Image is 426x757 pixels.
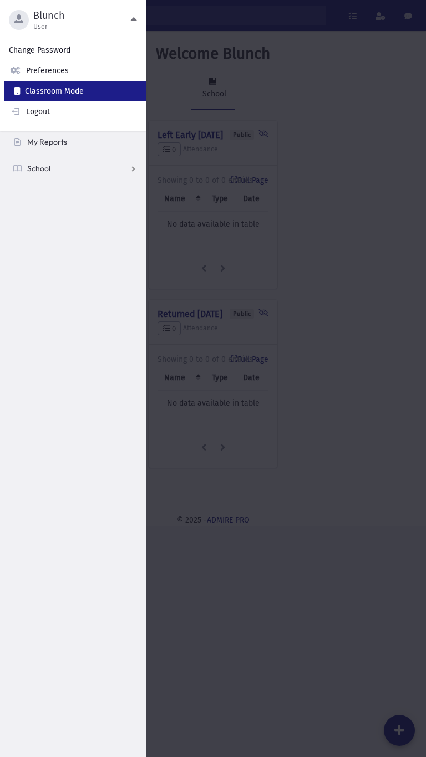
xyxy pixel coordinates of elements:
a: Classroom Mode [4,81,150,101]
span: User [33,22,130,31]
span: Blunch [33,9,130,22]
a: My Reports [4,133,146,151]
a: School [4,160,146,177]
span: School [27,163,50,173]
span: My Reports [27,137,67,147]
